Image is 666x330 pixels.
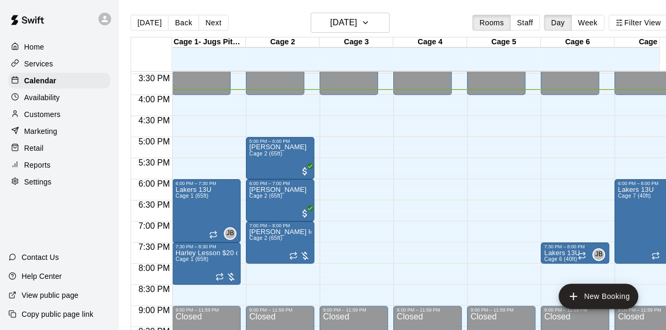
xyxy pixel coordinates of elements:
div: 7:30 PM – 8:00 PM: Lakers 13U [541,242,609,264]
span: 7:30 PM [136,242,173,251]
div: 5:00 PM – 6:00 PM [249,139,311,144]
p: Home [24,42,44,52]
span: Cage 6 (40ft) [544,256,577,262]
span: 4:30 PM [136,116,173,125]
span: 3:30 PM [136,74,173,83]
div: 9:00 PM – 11:59 PM [544,307,606,313]
div: Cage 2 [246,37,320,47]
p: Calendar [24,75,56,86]
button: Rooms [472,15,510,31]
button: Week [571,15,604,31]
p: Availability [24,92,60,103]
div: 7:00 PM – 8:00 PM [249,223,311,228]
p: Contact Us [22,252,59,263]
p: Services [24,59,53,69]
span: 5:30 PM [136,158,173,167]
div: Jason Barnes [224,227,236,240]
button: [DATE] [311,13,390,33]
p: Marketing [24,126,57,137]
div: 6:00 PM – 7:00 PM [249,181,311,186]
div: 6:00 PM – 7:00 PM: Kelly -Bleyl [246,179,314,221]
h6: [DATE] [330,15,357,30]
span: 6:00 PM [136,179,173,188]
a: Retail [8,140,110,156]
span: All customers have paid [300,208,310,219]
div: 7:30 PM – 8:30 PM [175,244,237,249]
a: Services [8,56,110,72]
a: Marketing [8,123,110,139]
p: Reports [24,160,51,170]
div: Jason Barnes [592,248,605,261]
div: 7:00 PM – 8:00 PM: Kelly lesson $20 due [246,221,314,264]
div: 9:00 PM – 11:59 PM [249,307,311,313]
span: Jason Barnes [597,248,605,261]
div: 6:00 PM – 7:30 PM: Lakers 13U [172,179,241,242]
a: Customers [8,106,110,122]
span: Cage 1 (65ft) [175,193,208,199]
span: 9:00 PM [136,306,173,315]
div: Cage 4 [393,37,467,47]
span: 8:30 PM [136,285,173,294]
span: 7:00 PM [136,221,173,230]
p: Copy public page link [22,309,93,319]
span: Recurring event [289,251,297,260]
button: Day [544,15,571,31]
div: 9:00 PM – 11:59 PM [396,307,459,313]
button: Next [198,15,228,31]
a: Reports [8,157,110,173]
span: Recurring event [578,251,586,260]
div: Cage 3 [320,37,393,47]
span: Cage 2 (65ft) [249,235,282,241]
div: 5:00 PM – 6:00 PM: Ivan Lakers [246,137,314,179]
p: Customers [24,109,61,120]
button: [DATE] [131,15,168,31]
div: Cage 1- Jugs Pitching Machine add on available for $10 [172,37,246,47]
div: Cage 5 [467,37,541,47]
span: JB [595,249,603,260]
span: Recurring event [651,251,660,260]
button: Staff [510,15,540,31]
div: 9:00 PM – 11:59 PM [470,307,532,313]
a: Settings [8,174,110,190]
a: Calendar [8,73,110,89]
span: 5:00 PM [136,137,173,146]
span: Recurring event [215,273,224,281]
a: Availability [8,90,110,105]
div: 7:30 PM – 8:30 PM: Harley Lesson $20 due [172,242,241,285]
div: 6:00 PM – 7:30 PM [175,181,237,186]
span: 6:30 PM [136,200,173,209]
p: Settings [24,177,52,187]
div: 9:00 PM – 11:59 PM [175,307,237,313]
div: 9:00 PM – 11:59 PM [323,307,385,313]
button: add [559,284,638,309]
div: Cage 6 [541,37,614,47]
span: 8:00 PM [136,264,173,273]
span: Cage 2 (65ft) [249,193,282,199]
span: JB [226,228,234,239]
p: View public page [22,290,78,300]
p: Help Center [22,271,62,282]
span: Cage 7 (40ft) [618,193,651,199]
span: Jason Barnes [228,227,236,240]
p: Retail [24,143,44,153]
a: Home [8,39,110,55]
span: All customers have paid [300,166,310,177]
span: Cage 1 (65ft) [175,256,208,262]
span: 4:00 PM [136,95,173,104]
span: Cage 2 (65ft) [249,151,282,157]
span: Recurring event [209,230,217,239]
button: Back [168,15,199,31]
div: 7:30 PM – 8:00 PM [544,244,606,249]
